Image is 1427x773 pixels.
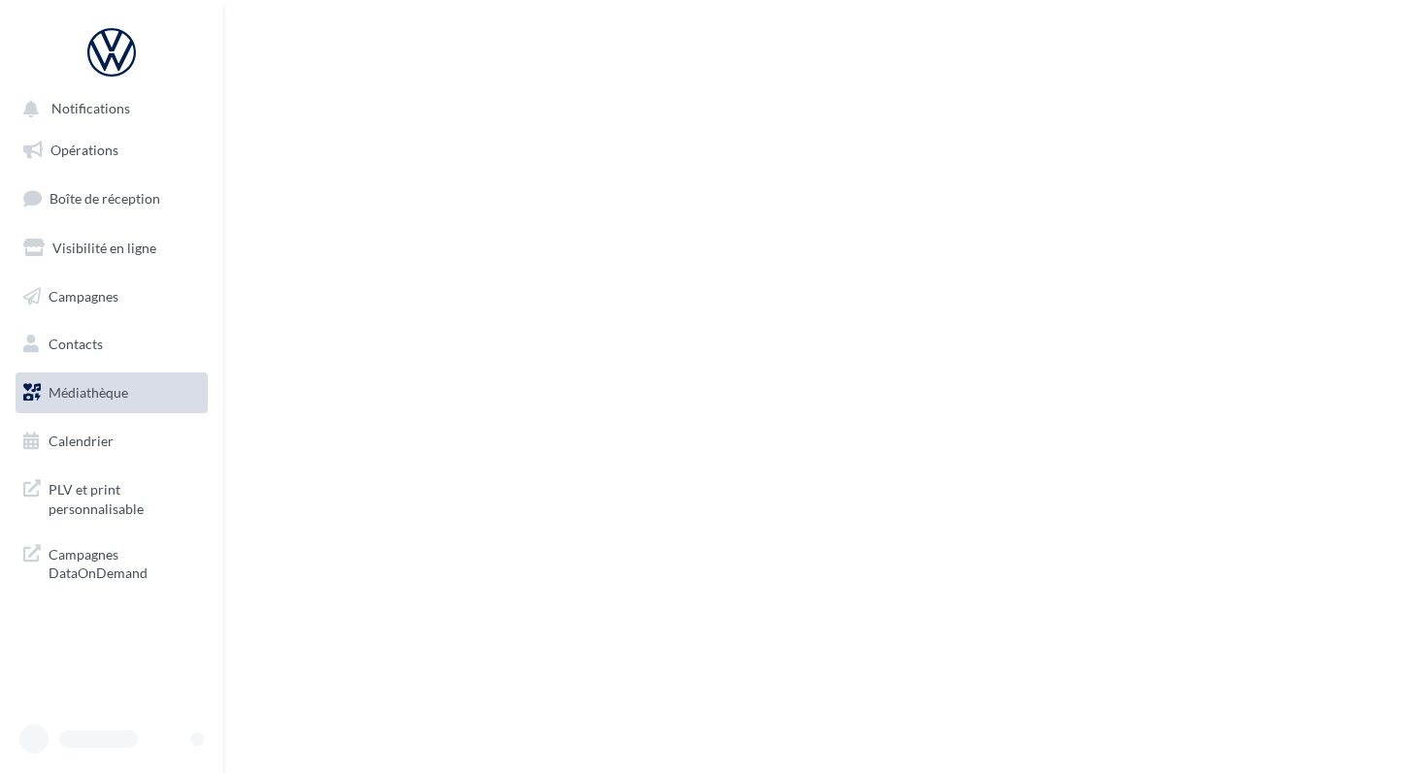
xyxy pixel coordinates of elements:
[50,190,160,207] span: Boîte de réception
[49,433,114,449] span: Calendrier
[52,240,156,256] span: Visibilité en ligne
[49,336,103,352] span: Contacts
[12,421,212,462] a: Calendrier
[49,541,200,583] span: Campagnes DataOnDemand
[49,384,128,401] span: Médiathèque
[12,324,212,365] a: Contacts
[12,276,212,317] a: Campagnes
[12,533,212,591] a: Campagnes DataOnDemand
[12,468,212,526] a: PLV et print personnalisable
[12,228,212,269] a: Visibilité en ligne
[51,101,130,117] span: Notifications
[12,177,212,219] a: Boîte de réception
[12,372,212,413] a: Médiathèque
[12,130,212,171] a: Opérations
[50,142,118,158] span: Opérations
[49,287,118,304] span: Campagnes
[49,476,200,518] span: PLV et print personnalisable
